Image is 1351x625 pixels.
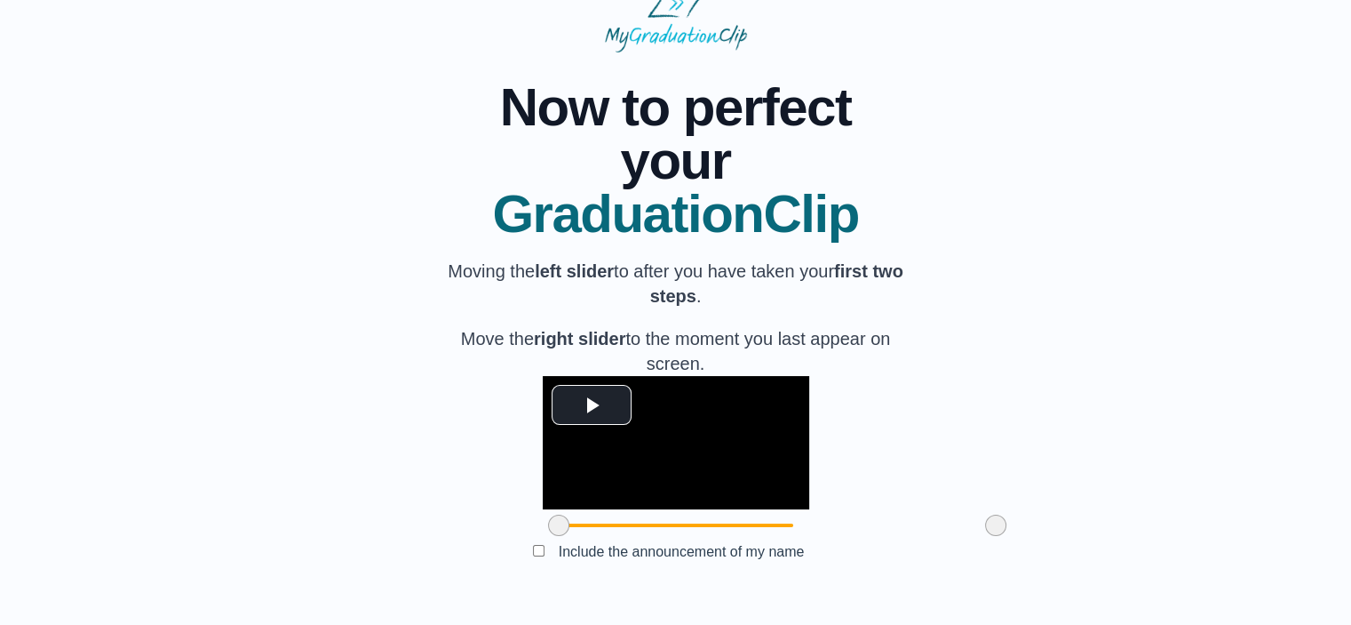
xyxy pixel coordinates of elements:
[441,326,910,376] p: Move the to the moment you last appear on screen.
[535,261,614,281] b: left slider
[441,188,910,241] span: GraduationClip
[552,385,632,425] button: Play Video
[441,259,910,308] p: Moving the to after you have taken your .
[543,376,809,509] div: Video Player
[650,261,903,306] b: first two steps
[441,81,910,188] span: Now to perfect your
[544,537,819,566] label: Include the announcement of my name
[534,329,625,349] b: right slider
